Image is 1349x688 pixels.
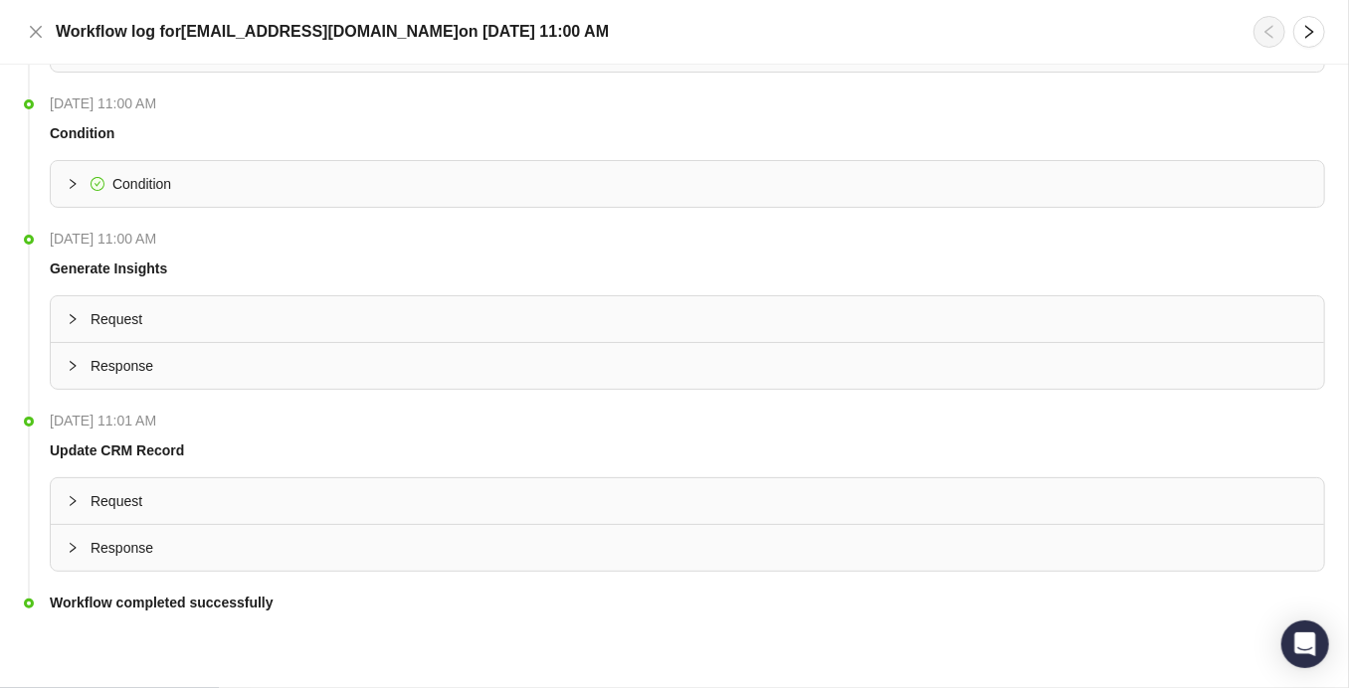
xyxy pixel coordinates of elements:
[24,20,48,44] button: Close
[50,92,166,114] span: [DATE] 11:00 AM
[112,176,171,192] span: Condition
[91,355,1308,377] span: Response
[50,125,114,141] strong: Condition
[50,410,166,431] span: [DATE] 11:01 AM
[91,177,104,191] span: check-circle
[50,442,184,458] strong: Update CRM Record
[50,228,166,250] span: [DATE] 11:00 AM
[91,308,1308,330] span: Request
[50,260,167,276] strong: Generate Insights
[91,490,1308,512] span: Request
[91,537,1308,559] span: Response
[1281,620,1329,668] div: Open Intercom Messenger
[67,542,79,554] span: collapsed
[67,495,79,507] span: collapsed
[67,178,79,190] span: collapsed
[56,20,609,44] h5: Workflow log for [EMAIL_ADDRESS][DOMAIN_NAME] on [DATE] 11:00 AM
[50,595,274,610] strong: Workflow completed successfully
[1301,24,1317,40] span: right
[28,24,44,40] span: close
[67,360,79,372] span: collapsed
[67,313,79,325] span: collapsed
